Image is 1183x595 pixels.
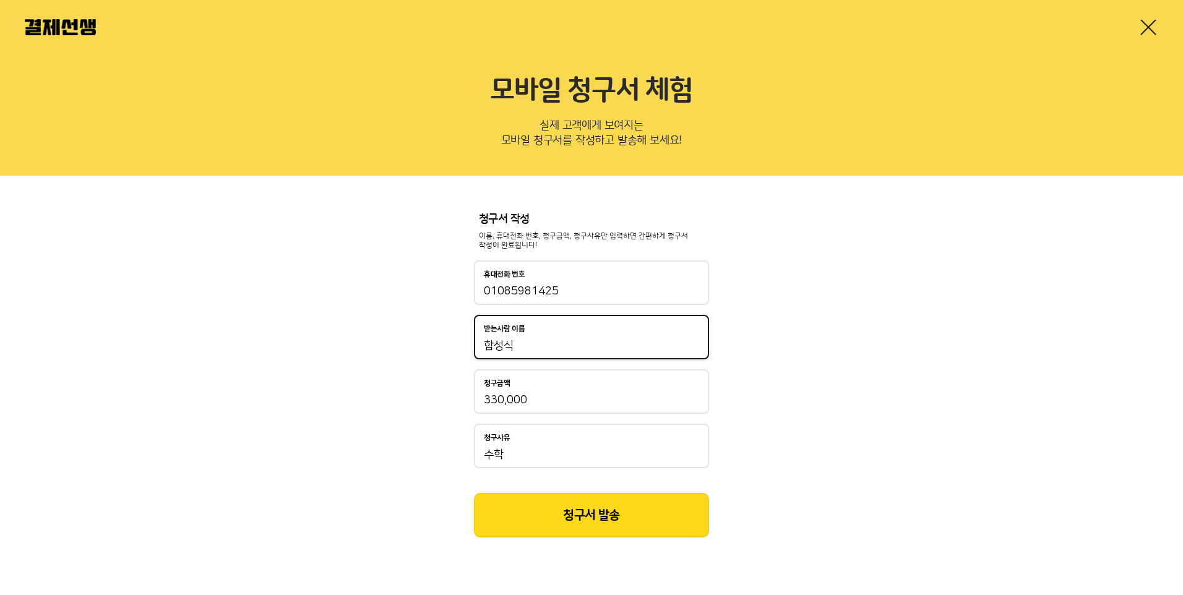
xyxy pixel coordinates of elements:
input: 휴대전화 번호 [484,284,699,299]
img: 결제선생 [25,19,96,35]
p: 청구금액 [484,379,510,388]
p: 실제 고객에게 보여지는 모바일 청구서를 작성하고 발송해 보세요! [25,115,1158,156]
p: 청구사유 [484,434,510,442]
p: 받는사람 이름 [484,325,525,333]
p: 휴대전화 번호 [484,270,525,279]
p: 청구서 작성 [479,213,704,226]
input: 청구금액 [484,393,699,408]
h2: 모바일 청구서 체험 [25,74,1158,108]
input: 청구사유 [484,447,699,462]
input: 받는사람 이름 [484,338,699,353]
button: 청구서 발송 [474,493,709,537]
p: 이름, 휴대전화 번호, 청구금액, 청구사유만 입력하면 간편하게 청구서 작성이 완료됩니다! [479,231,704,251]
